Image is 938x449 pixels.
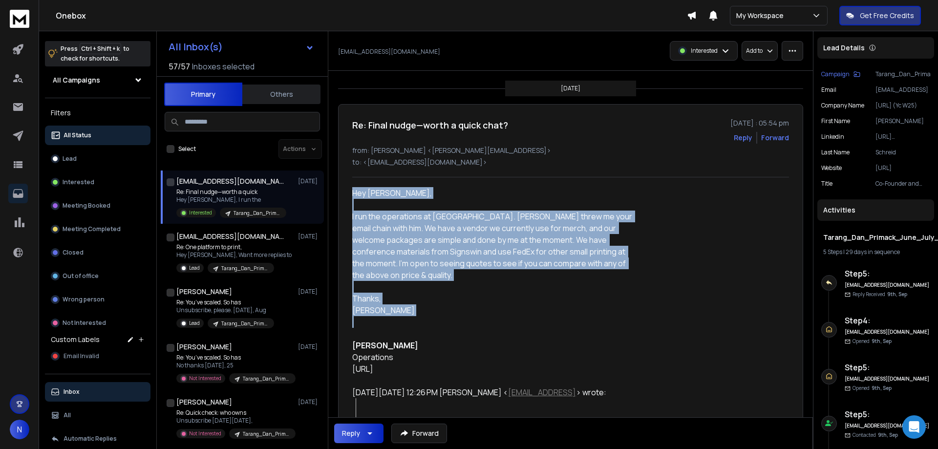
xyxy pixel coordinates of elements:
[189,320,200,327] p: Lead
[821,149,850,156] p: Last Name
[352,281,638,304] div: Thanks,
[823,248,842,256] span: 5 Steps
[45,290,150,309] button: Wrong person
[823,233,928,242] h1: Tarang_Dan_Primack_June_July_2025
[342,428,360,438] div: Reply
[45,243,150,262] button: Closed
[10,420,29,439] button: N
[298,177,320,185] p: [DATE]
[64,352,99,360] span: Email Invalid
[45,382,150,402] button: Inbox
[734,133,752,143] button: Reply
[352,118,508,132] h1: Re: Final nudge—worth a quick chat?
[176,354,294,362] p: Re: You’ve scaled. So has
[352,340,418,351] b: [PERSON_NAME]
[817,199,934,221] div: Activities
[164,83,242,106] button: Primary
[53,75,100,85] h1: All Campaigns
[176,409,294,417] p: Re: Quick check: who owns
[352,211,638,281] div: I run the operations at [GEOGRAPHIC_DATA]. [PERSON_NAME] threw me your email chain with him. We h...
[63,249,84,257] p: Closed
[242,84,320,105] button: Others
[846,248,900,256] span: 29 days in sequence
[63,272,99,280] p: Out of office
[872,385,892,391] span: 9th, Sep
[45,219,150,239] button: Meeting Completed
[63,178,94,186] p: Interested
[80,43,121,54] span: Ctrl + Shift + k
[63,319,106,327] p: Not Interested
[839,6,921,25] button: Get Free Credits
[45,313,150,333] button: Not Interested
[845,268,930,279] h6: Step 5 :
[189,264,200,272] p: Lead
[61,44,129,64] p: Press to check for shortcuts.
[561,85,580,92] p: [DATE]
[243,375,290,383] p: Tarang_Dan_Primack_June_July_2025
[64,411,71,419] p: All
[845,375,930,383] h6: [EMAIL_ADDRESS][DOMAIN_NAME]
[821,70,850,78] p: Campaign
[875,133,930,141] p: [URL][DOMAIN_NAME][PERSON_NAME]
[56,10,687,21] h1: Onebox
[352,187,638,375] div: Hey [PERSON_NAME],
[161,37,322,57] button: All Inbox(s)
[878,431,898,438] span: 9th, Sep
[178,145,196,153] label: Select
[352,157,789,167] p: to: <[EMAIL_ADDRESS][DOMAIN_NAME]>
[45,429,150,449] button: Automatic Replies
[243,430,290,438] p: Tarang_Dan_Primack_June_July_2025
[845,362,930,373] h6: Step 5 :
[853,338,892,345] p: Opened
[176,342,232,352] h1: [PERSON_NAME]
[860,11,914,21] p: Get Free Credits
[875,117,930,125] p: [PERSON_NAME]
[176,362,294,369] p: No thanks [DATE], 25
[823,43,865,53] p: Lead Details
[176,306,274,314] p: Unsubscribe, please. [DATE], Aug
[10,10,29,28] img: logo
[875,180,930,188] p: Co-Founder and CTO
[845,315,930,326] h6: Step 4 :
[234,210,280,217] p: Tarang_Dan_Primack_June_July_2025
[821,117,850,125] p: First Name
[875,164,930,172] p: [URL]
[189,430,221,437] p: Not Interested
[746,47,763,55] p: Add to
[845,328,930,336] h6: [EMAIL_ADDRESS][DOMAIN_NAME]
[45,70,150,90] button: All Campaigns
[298,288,320,296] p: [DATE]
[845,408,930,420] h6: Step 5 :
[821,86,836,94] p: Email
[691,47,718,55] p: Interested
[176,299,274,306] p: Re: You’ve scaled. So has
[338,48,440,56] p: [EMAIL_ADDRESS][DOMAIN_NAME]
[352,146,789,155] p: from: [PERSON_NAME] <[PERSON_NAME][EMAIL_ADDRESS]>
[853,291,907,298] p: Reply Received
[352,351,638,363] div: Operations
[334,424,384,443] button: Reply
[45,406,150,425] button: All
[63,225,121,233] p: Meeting Completed
[189,209,212,216] p: Interested
[176,417,294,425] p: Unsubscribe [DATE][DATE],
[63,296,105,303] p: Wrong person
[352,386,638,398] div: [DATE][DATE] 12:26 PM [PERSON_NAME] < > wrote:
[45,106,150,120] h3: Filters
[872,338,892,344] span: 9th, Sep
[63,155,77,163] p: Lead
[176,243,292,251] p: Re: One platform to print,
[736,11,788,21] p: My Workspace
[176,188,286,196] p: Re: Final nudge—worth a quick
[45,266,150,286] button: Out of office
[64,131,91,139] p: All Status
[875,86,930,94] p: [EMAIL_ADDRESS]
[176,196,286,204] p: Hey [PERSON_NAME], I run the
[51,335,100,344] h3: Custom Labels
[821,133,844,141] p: linkedin
[176,251,292,259] p: Hey [PERSON_NAME], Want more replies to
[192,61,255,72] h3: Inboxes selected
[176,232,284,241] h1: [EMAIL_ADDRESS][DOMAIN_NAME]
